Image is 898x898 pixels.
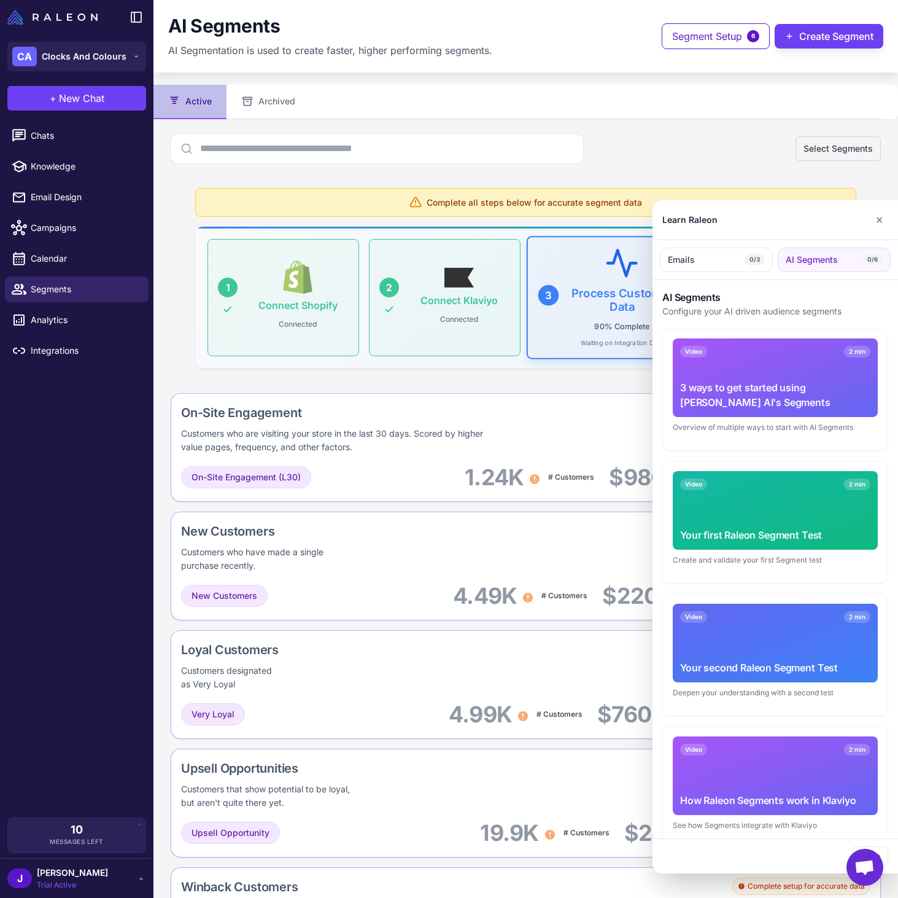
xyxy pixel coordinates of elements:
[846,849,883,886] div: Open chat
[680,478,707,490] span: Video
[662,305,888,318] p: Configure your AI driven audience segments
[680,380,870,410] div: 3 ways to get started using [PERSON_NAME] AI's Segments
[660,248,773,272] button: Emails0/3
[680,528,870,542] div: Your first Raleon Segment Test
[844,478,870,490] span: 2 min
[786,253,838,267] span: AI Segments
[662,213,718,227] div: Learn Raleon
[680,346,707,357] span: Video
[673,555,878,566] div: Create and validate your first Segment test
[680,744,707,755] span: Video
[680,611,707,623] span: Video
[680,793,870,808] div: How Raleon Segments work in Klaviyo
[862,254,883,266] span: 0/6
[745,254,765,266] span: 0/3
[680,660,870,675] div: Your second Raleon Segment Test
[853,846,888,866] button: Close
[870,208,888,232] button: Close
[844,346,870,357] span: 2 min
[844,611,870,623] span: 2 min
[662,290,888,305] h3: AI Segments
[668,253,695,267] span: Emails
[673,687,878,698] div: Deepen your understanding with a second test
[673,422,878,433] div: Overview of multiple ways to start with AI Segments
[778,248,891,272] button: AI Segments0/6
[673,820,878,831] div: See how Segments integrate with Klaviyo
[844,744,870,755] span: 2 min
